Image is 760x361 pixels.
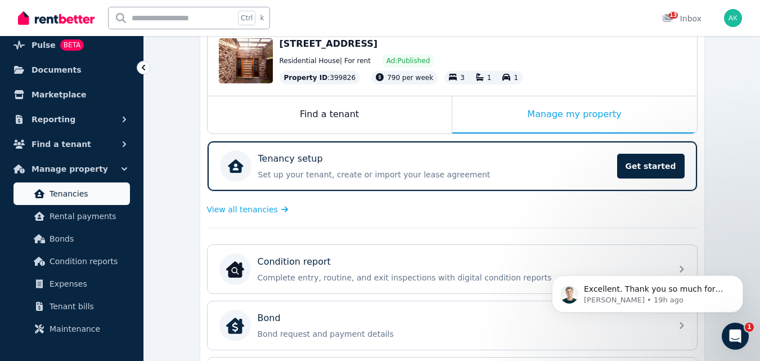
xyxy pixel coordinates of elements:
p: Tenancy setup [258,152,323,166]
img: Bond [226,317,244,335]
a: Tenancies [14,182,130,205]
span: Marketplace [32,88,86,101]
span: [STREET_ADDRESS] [280,38,378,49]
span: Condition reports [50,255,125,268]
span: Tenancies [50,187,125,200]
iframe: Intercom live chat [722,323,749,350]
a: Rental payments [14,205,130,228]
p: Bond [258,311,281,325]
span: Property ID [284,73,328,82]
div: : 399826 [280,71,361,84]
a: Condition reportCondition reportComplete entry, routine, and exit inspections with digital condit... [208,245,697,293]
span: 3 [460,74,465,82]
a: View all tenancies [207,204,289,215]
span: Manage property [32,162,108,176]
p: Condition report [258,255,331,269]
span: Maintenance [50,322,125,336]
button: Manage property [9,158,134,180]
img: Azad Kalam [724,9,742,27]
span: Ad: Published [386,56,430,65]
a: Bonds [14,228,130,250]
span: BETA [60,39,84,51]
a: Maintenance [14,318,130,340]
span: Get started [617,154,685,179]
span: 790 per week [387,74,433,82]
span: Expenses [50,277,125,291]
span: Documents [32,63,82,77]
span: Find a tenant [32,137,91,151]
img: Condition report [226,260,244,278]
a: Condition reports [14,250,130,273]
a: Tenancy setupSet up your tenant, create or import your lease agreementGet started [208,141,697,191]
span: 13 [669,12,678,19]
button: Reporting [9,108,134,131]
span: 1 [487,74,492,82]
img: RentBetter [18,10,95,26]
div: Inbox [662,13,701,24]
a: Expenses [14,273,130,295]
a: BondBondBond request and payment details [208,301,697,350]
p: Complete entry, routine, and exit inspections with digital condition reports [258,272,665,283]
span: k [260,14,264,23]
button: Find a tenant [9,133,134,155]
span: Ctrl [238,11,255,25]
span: Bonds [50,232,125,246]
span: Residential House | For rent [280,56,371,65]
span: Rental payments [50,210,125,223]
a: Tenant bills [14,295,130,318]
p: Set up your tenant, create or import your lease agreement [258,169,610,180]
span: Reporting [32,113,75,126]
a: Marketplace [9,83,134,106]
iframe: Intercom notifications message [535,252,760,331]
span: Tenant bills [50,300,125,313]
a: PulseBETA [9,34,134,56]
p: Bond request and payment details [258,328,665,340]
span: Pulse [32,38,56,52]
span: 1 [745,323,754,332]
div: Manage my property [452,96,697,133]
span: 1 [514,74,518,82]
a: Documents [9,59,134,81]
div: Find a tenant [208,96,452,133]
span: View all tenancies [207,204,278,215]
